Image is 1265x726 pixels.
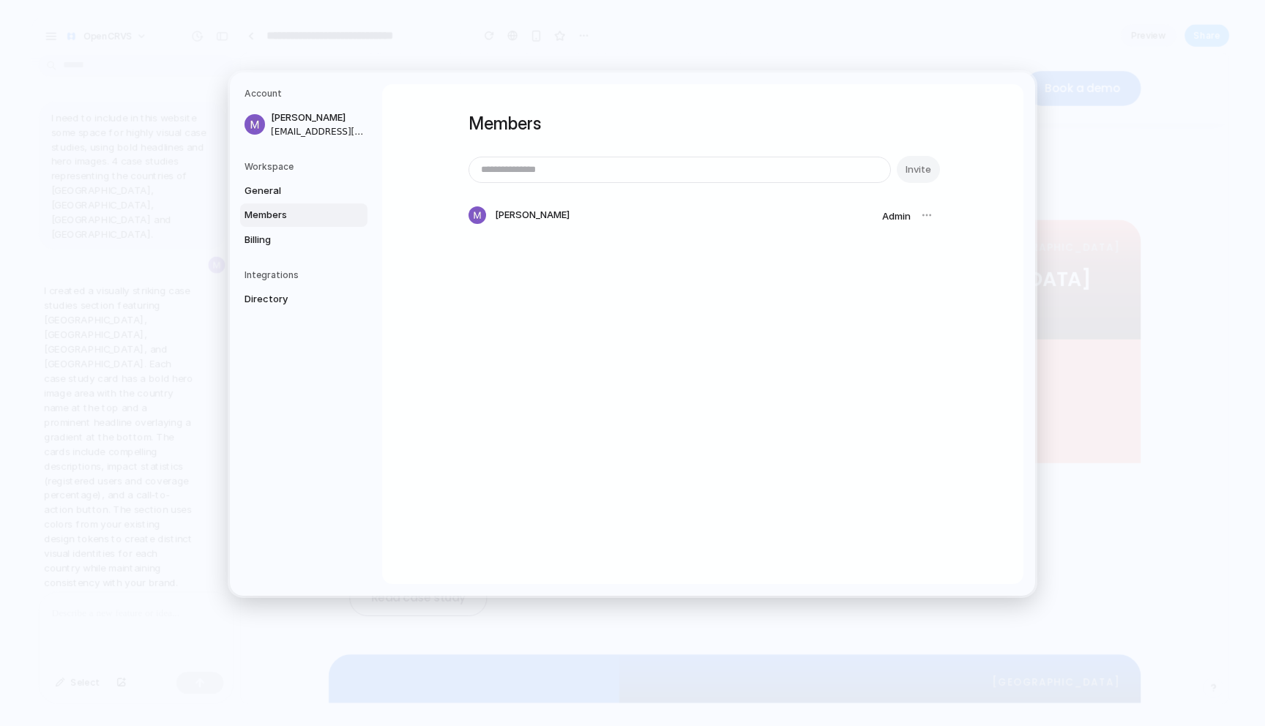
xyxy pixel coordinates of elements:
span: General [245,183,338,198]
h1: Members [469,111,937,137]
span: Community [499,29,577,44]
a: Read case study [114,97,259,135]
h5: Integrations [245,269,367,282]
p: Building a foundation for universal birth registration and citizen services [114,453,925,472]
div: 85% [196,494,253,517]
h3: Scaling digital identity across [GEOGRAPHIC_DATA] [351,226,896,250]
a: General [240,179,367,202]
span: Admin [882,210,911,222]
a: Billing [240,228,367,251]
span: Billing [245,232,338,247]
span: [EMAIL_ADDRESS][DOMAIN_NAME] [271,124,365,138]
a: Members [240,203,367,227]
h5: Workspace [245,160,367,173]
a: Book a demo [824,18,947,55]
div: COVERAGE [196,517,253,532]
span: [PERSON_NAME] [495,208,570,222]
span: Members [245,208,338,222]
div: REGISTERED [114,517,174,532]
a: Read case study [114,554,259,592]
a: [PERSON_NAME][EMAIL_ADDRESS][DOMAIN_NAME] [240,106,367,143]
h5: Account [245,87,367,100]
span: About us [725,29,785,44]
span: Resources [616,29,685,44]
a: Directory [240,288,367,311]
span: Directory [245,292,338,307]
div: 1.2M+ [114,494,174,517]
span: [PERSON_NAME] [271,111,365,125]
span: Product [407,29,460,44]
